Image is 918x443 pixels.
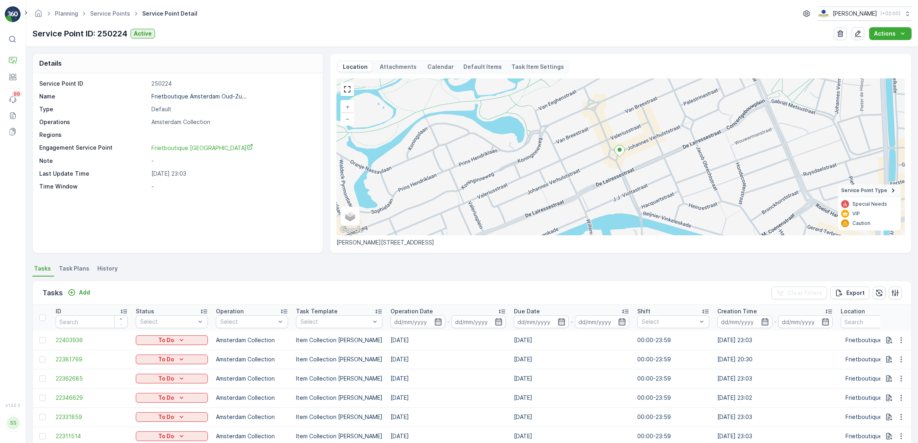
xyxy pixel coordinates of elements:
[64,288,93,297] button: Add
[637,355,709,363] p: 00:00-23:59
[846,289,865,297] p: Export
[136,374,208,383] button: To Do
[216,355,288,363] p: Amsterdam Collection
[151,105,315,113] p: Default
[771,287,827,299] button: Clear Filters
[874,30,896,38] p: Actions
[55,10,78,17] a: Planning
[296,355,382,363] p: Item Collection [PERSON_NAME]
[713,331,837,350] td: [DATE] 23:03
[510,388,633,407] td: [DATE]
[341,113,353,125] a: Zoom Out
[39,375,46,382] div: Toggle Row Selected
[56,336,128,344] a: 22403936
[346,115,350,122] span: −
[39,92,148,100] p: Name
[778,315,833,328] input: dd/mm/yyyy
[341,83,353,95] a: View Fullscreen
[717,315,772,328] input: dd/mm/yyyy
[59,265,89,273] span: Task Plans
[79,289,90,297] p: Add
[97,265,118,273] span: History
[852,201,887,207] p: Special Needs
[151,93,247,100] p: Frietboutique Amsterdam Oud-Zu...
[841,187,887,194] span: Service Point Type
[39,395,46,401] div: Toggle Row Selected
[216,432,288,440] p: Amsterdam Collection
[341,207,359,225] a: Layers
[39,414,46,420] div: Toggle Row Selected
[387,350,510,369] td: [DATE]
[387,331,510,350] td: [DATE]
[296,413,382,421] p: Item Collection [PERSON_NAME]
[378,63,418,71] p: Attachments
[463,63,502,71] p: Default Items
[852,210,860,217] p: VIP
[56,355,128,363] a: 22381769
[158,432,174,440] p: To Do
[342,63,369,71] p: Location
[134,30,152,38] p: Active
[774,317,777,327] p: -
[387,407,510,427] td: [DATE]
[39,170,148,178] p: Last Update Time
[570,317,573,327] p: -
[341,101,353,113] a: Zoom In
[216,394,288,402] p: Amsterdam Collection
[713,350,837,369] td: [DATE] 20:30
[637,307,650,315] p: Shift
[131,29,155,38] button: Active
[427,63,454,71] p: Calendar
[510,407,633,427] td: [DATE]
[216,307,244,315] p: Operation
[56,432,128,440] a: 22311514
[42,287,63,299] p: Tasks
[296,375,382,383] p: Item Collection [PERSON_NAME]
[90,10,130,17] a: Service Points
[346,103,349,110] span: +
[151,182,315,190] p: -
[830,287,870,299] button: Export
[56,413,128,421] a: 22331859
[39,144,148,152] p: Engagement Service Point
[158,336,174,344] p: To Do
[637,413,709,421] p: 00:00-23:59
[39,157,148,165] p: Note
[39,58,62,68] p: Details
[56,315,128,328] input: Search
[39,118,148,126] p: Operations
[34,12,43,19] a: Homepage
[39,80,148,88] p: Service Point ID
[5,6,21,22] img: logo
[39,356,46,363] div: Toggle Row Selected
[818,6,912,21] button: [PERSON_NAME](+02:00)
[56,307,61,315] p: ID
[296,432,382,440] p: Item Collection [PERSON_NAME]
[136,393,208,403] button: To Do
[151,144,315,152] a: Frietboutique Amsterdam Oud-Zuid
[338,225,365,235] a: Open this area in Google Maps (opens a new window)
[880,10,900,17] p: ( +02:00 )
[158,394,174,402] p: To Do
[140,318,195,326] p: Select
[296,336,382,344] p: Item Collection [PERSON_NAME]
[136,412,208,422] button: To Do
[713,388,837,407] td: [DATE] 23:02
[510,350,633,369] td: [DATE]
[56,394,128,402] span: 22346629
[141,10,199,18] span: Service Point Detail
[39,337,46,343] div: Toggle Row Selected
[220,318,276,326] p: Select
[216,413,288,421] p: Amsterdam Collection
[56,375,128,383] a: 22362685
[5,92,21,108] a: 99
[391,315,445,328] input: dd/mm/yyyy
[336,239,905,247] p: [PERSON_NAME][STREET_ADDRESS]
[5,409,21,437] button: SS
[637,432,709,440] p: 00:00-23:59
[34,265,51,273] span: Tasks
[151,118,315,126] p: Amsterdam Collection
